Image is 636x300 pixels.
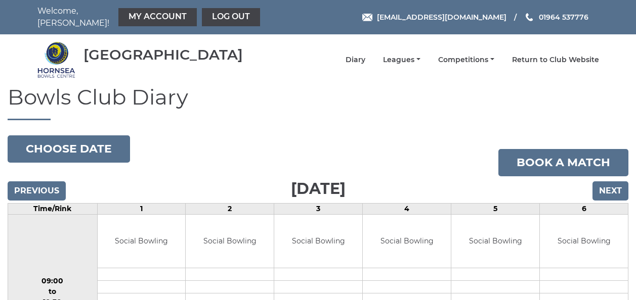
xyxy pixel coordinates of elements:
td: Social Bowling [274,215,362,268]
td: 3 [274,204,363,215]
a: Log out [202,8,260,26]
td: Social Bowling [98,215,186,268]
span: [EMAIL_ADDRESS][DOMAIN_NAME] [377,13,506,22]
nav: Welcome, [PERSON_NAME]! [37,5,263,29]
a: Email [EMAIL_ADDRESS][DOMAIN_NAME] [362,12,506,23]
img: Hornsea Bowls Centre [37,41,75,79]
a: Diary [346,55,365,65]
td: 6 [540,204,628,215]
td: Social Bowling [186,215,274,268]
a: Phone us 01964 537776 [524,12,588,23]
img: Email [362,14,372,21]
td: 1 [97,204,186,215]
a: Book a match [498,149,628,176]
td: 4 [363,204,451,215]
button: Choose date [8,135,130,163]
h1: Bowls Club Diary [8,85,628,120]
a: Return to Club Website [512,55,599,65]
td: Social Bowling [540,215,628,268]
a: Competitions [438,55,494,65]
input: Previous [8,181,66,201]
img: Phone us [526,13,533,21]
td: Social Bowling [451,215,539,268]
a: My Account [118,8,197,26]
td: 5 [451,204,540,215]
a: Leagues [383,55,420,65]
span: 01964 537776 [539,13,588,22]
input: Next [592,181,628,201]
td: Social Bowling [363,215,451,268]
td: Time/Rink [8,204,98,215]
td: 2 [186,204,274,215]
div: [GEOGRAPHIC_DATA] [83,47,243,63]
